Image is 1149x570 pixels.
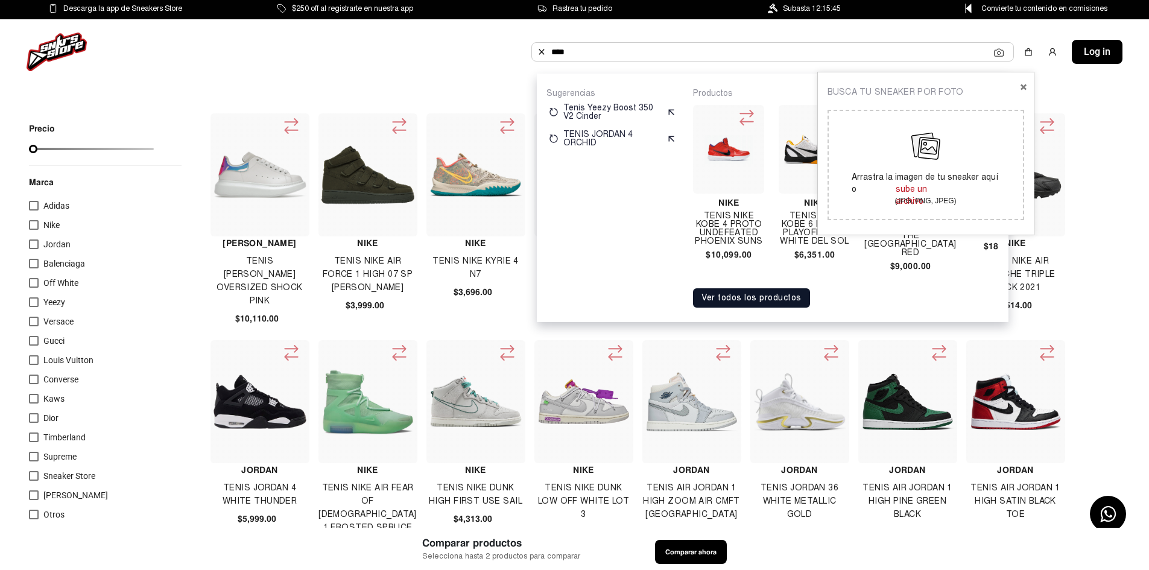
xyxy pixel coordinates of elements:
img: Tenis Nike Dunk Low Off White Lot 3 [537,378,630,425]
span: $250 off al registrarte en nuestra app [292,2,413,15]
span: Gucci [43,336,65,346]
h4: Jordan [534,236,633,250]
h4: $6,351.00 [779,250,850,259]
h4: Tenis Nike Kyrie 4 N7 [426,255,525,281]
p: (JPG, PNG, JPEG) [837,195,1015,207]
h4: $9,000.00 [864,262,956,270]
h4: TENIS NIKE AIR FORCE 1 HIGH 07 SP [PERSON_NAME] [318,255,417,294]
img: Tenis Air Jordan 1 High Satin Black Toe [969,355,1062,448]
span: $9,509.00 [993,526,1032,539]
img: TENIS JORDAN 4 WHITE THUNDER [214,355,306,448]
img: Tenis Nike Kobe 6 Proto Playoff Pack White Del Sol [783,119,845,180]
h4: Nike [318,236,417,250]
h4: Tenis Jordan 36 White Metallic Gold [750,481,849,521]
h4: Jordan [750,463,849,477]
span: $6,089.00 [669,526,708,539]
h4: Nike [534,463,633,477]
span: Rastrea tu pedido [552,2,612,15]
button: Ver todos los productos [693,288,810,308]
span: Supreme [43,452,77,461]
h4: Tenis Nike Kobe 4 Proto Undefeated Phoenix Suns [693,212,764,245]
p: Productos [693,88,999,99]
img: Tenis Air Jordan 1 High Pine Green Black [861,373,954,431]
h4: Tenis Nike Air Fear Of [DEMOGRAPHIC_DATA] 1 Frosted Spruce [318,481,417,534]
img: Upload Icon [896,123,956,171]
h4: Nike [966,236,1065,250]
span: Kaws [43,394,65,404]
h4: Tenis Nike Kobe 6 Proto Playoff Pack White Del Sol [779,212,850,245]
h4: Jordan [642,463,741,477]
img: Control Point Icon [961,4,976,13]
p: Arrastra la imagen de tu sneaker aquí o [852,171,1000,183]
span: Timberland [43,432,86,442]
span: Converse [43,375,78,384]
span: Balenciaga [43,259,85,268]
img: TENIS NIKE AIR FORCE 1 HIGH 07 SP BILLIE ELLISH SEQUOIA [321,128,414,221]
span: Yeezy [43,297,65,307]
h4: Tenis Air Jordan 1 High Satin Black Toe [966,481,1065,521]
h4: Nike [318,463,417,477]
h4: TENIS NIKE KOBE 5 PROTRO YEAR OF THE [GEOGRAPHIC_DATA] RED [864,215,956,257]
span: Selecciona hasta 2 productos para comparar [422,551,580,562]
img: shopping [1024,47,1033,57]
p: Sugerencias [546,88,679,99]
img: Tenis Nike Kobe 4 Proto Undefeated Phoenix Suns [698,135,759,164]
p: Tenis Yeezy Boost 350 V2 Cinder [563,104,662,121]
h4: Nike [779,198,850,207]
h2: Busca tu sneaker por foto [828,87,1011,98]
img: user [1048,47,1057,57]
h4: $10,099.00 [693,250,764,259]
span: [PERSON_NAME] [43,490,108,500]
h4: TENIS [PERSON_NAME] OVERSIZED SHOCK PINK [210,255,309,308]
span: $6,101.00 [777,526,816,539]
h4: Jordan [210,463,309,477]
img: Tenis Nike Air Fear Of God 1 Frosted Spruce [321,369,414,435]
span: Otros [43,510,65,519]
img: Buscar [537,47,546,57]
span: Jordan [43,239,71,249]
h4: Jordan [858,463,957,477]
h4: Tenis Nike Dunk High First Use Sail [426,481,525,508]
h4: Nike [426,463,525,477]
h4: Tenis Nike Air Huarache Triple Black 2021 [966,255,1065,294]
span: Descarga la app de Sneakers Store [63,2,182,15]
button: Comparar ahora [655,540,727,564]
span: × [1019,78,1028,93]
span: Log in [1084,45,1110,59]
span: Nike [43,220,60,230]
span: Comparar productos [422,536,580,551]
img: logo [27,33,87,71]
span: $7,639.00 [885,526,924,539]
span: Versace [43,317,74,326]
span: Sneaker Store [43,471,95,481]
h4: Tenis Air Jordan 1 High Zoom Air Cmft [GEOGRAPHIC_DATA] [642,481,741,521]
span: Adidas [43,201,69,211]
h4: $18,584.00 [971,242,1042,250]
img: TENIS ALEXANDER MCQUEEN OVERSIZED SHOCK PINK [214,142,306,208]
a: sube un archivo [896,183,955,195]
span: $5,999.00 [238,513,276,525]
h4: [PERSON_NAME] [210,236,309,250]
span: Subasta 12:15:45 [783,2,841,15]
h4: Nike [426,236,525,250]
span: Convierte tu contenido en comisiones [981,2,1107,15]
p: Marca [29,176,182,189]
span: $3,999.00 [346,299,384,312]
span: Dior [43,413,59,423]
span: $3,696.00 [454,286,492,299]
img: suggest.svg [666,134,676,144]
span: $10,110.00 [235,312,279,325]
span: $9,202.00 [562,526,600,539]
p: TENIS JORDAN 4 ORCHID [563,130,662,147]
img: restart.svg [549,134,559,144]
img: Cámara [994,48,1004,57]
span: Off White [43,278,78,288]
img: Tenis Nike Dunk High First Use Sail [429,355,522,448]
h4: TENIS JORDAN 4 WHITE THUNDER [210,481,309,508]
h4: Tenis Air Jordan 1 High Pine Green Black [858,481,957,521]
h4: Tenis Nike Dunk Low Off White Lot 3 [534,481,633,521]
h4: Jordan [966,463,1065,477]
img: restart.svg [549,107,559,117]
p: Precio [29,124,154,133]
img: Tenis Nike Kyrie 4 N7 [429,128,522,221]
